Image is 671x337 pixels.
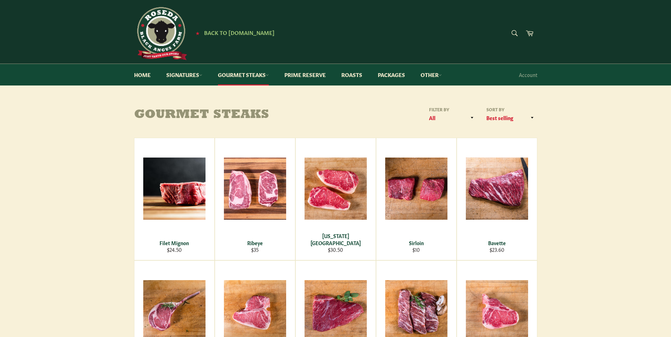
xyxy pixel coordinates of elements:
[277,64,333,85] a: Prime Reserve
[457,138,537,260] a: Bavette Bavette $23.60
[224,158,286,220] img: Ribeye
[139,240,210,246] div: Filet Mignon
[139,246,210,253] div: $24.50
[300,246,371,253] div: $30.50
[215,138,295,260] a: Ribeye Ribeye $35
[371,64,412,85] a: Packages
[385,158,447,220] img: Sirloin
[427,106,477,112] label: Filter by
[515,64,541,85] a: Account
[219,246,290,253] div: $35
[127,64,158,85] a: Home
[461,246,532,253] div: $23.60
[305,158,367,220] img: New York Strip
[461,240,532,246] div: Bavette
[466,158,528,220] img: Bavette
[334,64,369,85] a: Roasts
[295,138,376,260] a: New York Strip [US_STATE][GEOGRAPHIC_DATA] $30.50
[484,106,537,112] label: Sort by
[219,240,290,246] div: Ribeye
[413,64,449,85] a: Other
[143,158,206,220] img: Filet Mignon
[211,64,276,85] a: Gourmet Steaks
[192,30,274,36] a: ★ Back to [DOMAIN_NAME]
[134,7,187,60] img: Roseda Beef
[376,138,457,260] a: Sirloin Sirloin $10
[196,30,199,36] span: ★
[300,232,371,246] div: [US_STATE][GEOGRAPHIC_DATA]
[134,108,336,122] h1: Gourmet Steaks
[381,246,452,253] div: $10
[204,29,274,36] span: Back to [DOMAIN_NAME]
[159,64,209,85] a: Signatures
[381,240,452,246] div: Sirloin
[134,138,215,260] a: Filet Mignon Filet Mignon $24.50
